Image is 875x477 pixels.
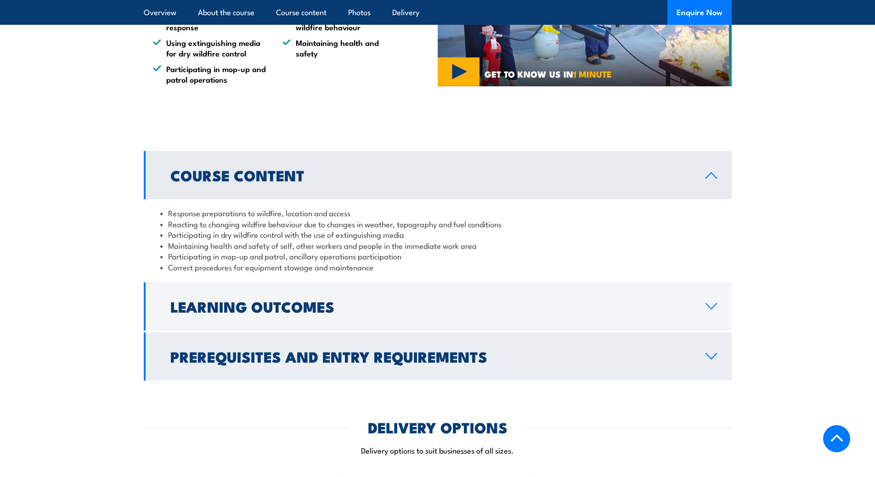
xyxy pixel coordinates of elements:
li: Maintaining health and safety of self, other workers and people in the immediate work area [160,240,715,251]
p: Delivery options to suit businesses of all sizes. [144,445,732,455]
a: Learning Outcomes [144,282,732,331]
h2: DELIVERY OPTIONS [368,421,508,433]
a: Course Content [144,151,732,199]
h2: Prerequisites and Entry Requirements [170,350,691,363]
h2: Course Content [170,168,691,181]
li: Maintaining health and safety [282,37,395,59]
h2: Learning Outcomes [170,300,691,313]
li: Reacting to changing wildfire behaviour due to changes in weather, topography and fuel conditions [160,219,715,229]
li: Correct procedures for equipment stowage and maintenance [160,262,715,272]
strong: 1 MINUTE [573,67,612,80]
a: Prerequisites and Entry Requirements [144,332,732,381]
li: Using extinguishing media for dry wildfire control [153,37,266,59]
li: Participating in dry wildfire control with the use of extinguishing media [160,229,715,240]
li: Participating in mop-up and patrol operations [153,63,266,85]
li: Reacting to changing wildfire behaviour [282,11,395,33]
li: Response preparations to wildfire, location and access [160,208,715,218]
span: GET TO KNOW US IN [485,70,612,78]
li: Participating in mop-up and patrol, ancillary operations participation [160,251,715,261]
